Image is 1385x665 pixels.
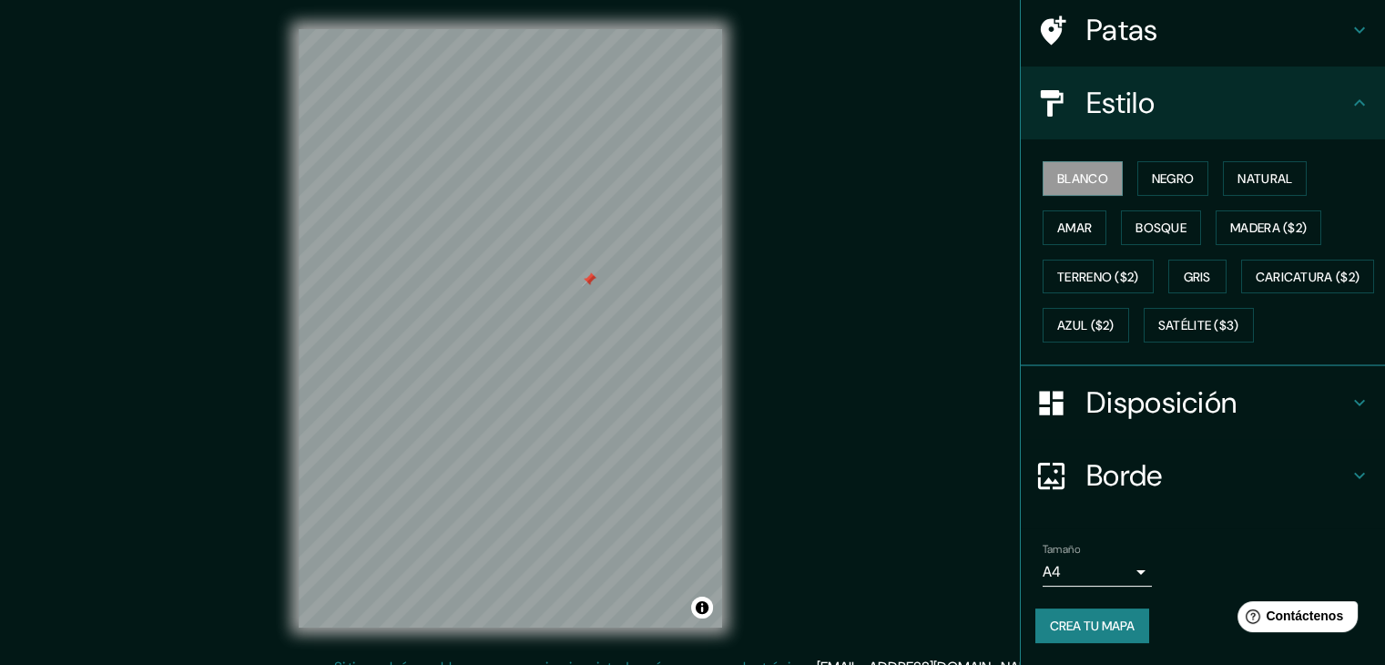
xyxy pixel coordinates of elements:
[1021,66,1385,139] div: Estilo
[1043,210,1106,245] button: Amar
[1021,439,1385,512] div: Borde
[1050,618,1135,634] font: Crea tu mapa
[691,597,713,619] button: Activar o desactivar atribución
[1223,161,1307,196] button: Natural
[1043,542,1080,557] font: Tamaño
[1184,269,1211,285] font: Gris
[1241,260,1375,294] button: Caricatura ($2)
[1043,308,1129,343] button: Azul ($2)
[1086,84,1155,122] font: Estilo
[299,29,722,628] canvas: Mapa
[1144,308,1254,343] button: Satélite ($3)
[1057,220,1092,236] font: Amar
[1152,170,1195,187] font: Negro
[1158,318,1239,334] font: Satélite ($3)
[1021,366,1385,439] div: Disposición
[1223,594,1365,645] iframe: Lanzador de widgets de ayuda
[1086,456,1163,495] font: Borde
[1135,220,1186,236] font: Bosque
[1216,210,1321,245] button: Madera ($2)
[1057,318,1115,334] font: Azul ($2)
[1137,161,1209,196] button: Negro
[1086,11,1158,49] font: Patas
[1043,558,1152,587] div: A4
[1230,220,1307,236] font: Madera ($2)
[1057,269,1139,285] font: Terreno ($2)
[1043,562,1061,581] font: A4
[1086,384,1237,422] font: Disposición
[1057,170,1108,187] font: Blanco
[1035,609,1149,643] button: Crea tu mapa
[1043,260,1154,294] button: Terreno ($2)
[1256,269,1360,285] font: Caricatura ($2)
[1121,210,1201,245] button: Bosque
[1168,260,1227,294] button: Gris
[1043,161,1123,196] button: Blanco
[1237,170,1292,187] font: Natural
